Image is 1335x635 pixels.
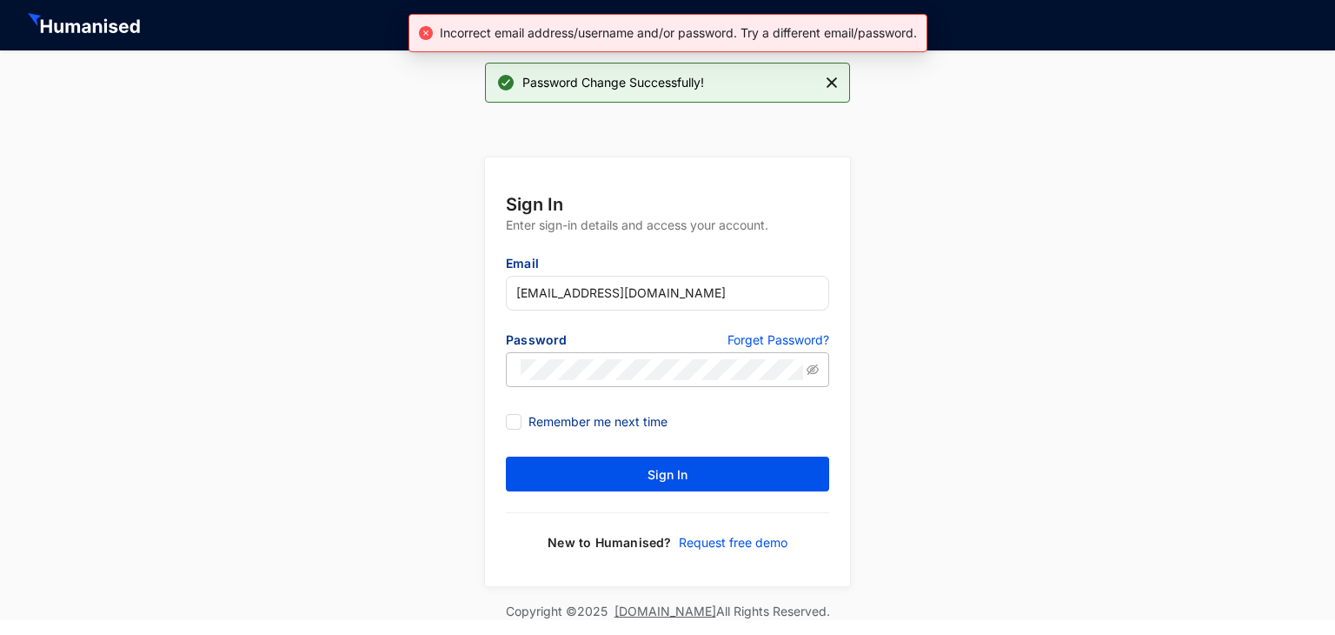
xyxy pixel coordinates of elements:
a: Forget Password? [727,331,829,352]
span: Sign In [648,466,687,484]
p: Sign In [506,192,829,217]
button: Sign In [506,457,829,491]
input: Enter your email [506,276,829,311]
a: [DOMAIN_NAME] [614,604,716,618]
span: close-circle [419,26,433,40]
p: Email [506,255,829,276]
a: Request free demo [672,534,787,551]
img: HeaderHumanisedNameIcon.51e74e20af0cdc04d39a069d6394d6d9.svg [28,13,143,37]
p: New to Humanised? [548,534,671,551]
span: Remember me next time [521,412,674,431]
img: alert-icon-success.755a801dcbde06256afb241ffe65d376.svg [495,72,516,93]
span: eye-invisible [807,364,819,376]
p: Password [506,331,667,352]
p: Password Change Successfully! [516,72,704,93]
p: Enter sign-in details and access your account. [506,217,829,255]
p: Copyright © 2025 All Rights Reserved. [506,603,830,620]
img: alert-close.705d39777261943dbfef1c6d96092794.svg [827,72,837,93]
span: Incorrect email address/username and/or password. Try a different email/password. [440,25,917,40]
